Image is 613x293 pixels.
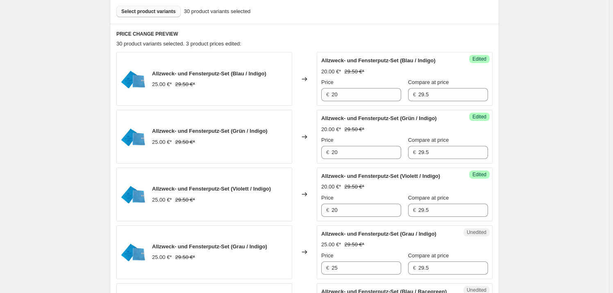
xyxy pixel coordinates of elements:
span: Unedited [467,229,486,236]
span: Edited [472,171,486,178]
img: Fensterputz-Set_Indigo_Blau_1200px_80x.jpg [121,67,145,91]
div: 25.00 €* [152,80,172,89]
span: Compare at price [408,252,449,259]
strike: 29.50 €* [175,138,195,146]
strike: 29.50 €* [175,80,195,89]
strike: 29.50 €* [175,196,195,204]
span: € [413,207,416,213]
strike: 29.50 €* [175,253,195,261]
div: 25.00 €* [152,138,172,146]
div: 25.00 €* [152,196,172,204]
span: € [413,91,416,98]
div: 25.00 €* [321,241,341,249]
span: € [413,265,416,271]
div: 25.00 €* [152,253,172,261]
span: Price [321,79,334,85]
div: 20.00 €* [321,183,341,191]
div: 20.00 €* [321,125,341,134]
span: Price [321,252,334,259]
strike: 29.50 €* [344,125,364,134]
span: 30 product variants selected [184,7,251,16]
span: € [326,91,329,98]
h6: PRICE CHANGE PREVIEW [116,31,493,37]
span: € [326,207,329,213]
span: € [326,265,329,271]
img: Fensterputz-Set_Indigo_Blau_1200px_80x.jpg [121,240,145,264]
strike: 29.50 €* [344,68,364,76]
span: € [413,149,416,155]
span: Compare at price [408,79,449,85]
span: Allzweck- und Fensterputz-Set (Grau / Indigo) [152,243,267,250]
span: Allzweck- und Fensterputz-Set (Blau / Indigo) [321,57,436,64]
span: Allzweck- und Fensterputz-Set (Grün / Indigo) [321,115,437,121]
span: Allzweck- und Fensterputz-Set (Violett / Indigo) [321,173,440,179]
button: Select product variants [116,6,181,17]
strike: 29.50 €* [344,183,364,191]
span: Price [321,137,334,143]
span: Price [321,195,334,201]
span: Select product variants [121,8,176,15]
span: Allzweck- und Fensterputz-Set (Grau / Indigo) [321,231,436,237]
span: 30 product variants selected. 3 product prices edited: [116,41,241,47]
span: Compare at price [408,195,449,201]
strike: 29.50 €* [344,241,364,249]
img: Fensterputz-Set_Indigo_Blau_1200px_80x.jpg [121,125,145,149]
span: Allzweck- und Fensterputz-Set (Violett / Indigo) [152,186,271,192]
span: Edited [472,114,486,120]
span: Edited [472,56,486,62]
div: 20.00 €* [321,68,341,76]
span: € [326,149,329,155]
span: Compare at price [408,137,449,143]
span: Allzweck- und Fensterputz-Set (Grün / Indigo) [152,128,268,134]
img: Fensterputz-Set_Indigo_Blau_1200px_80x.jpg [121,182,145,207]
span: Allzweck- und Fensterputz-Set (Blau / Indigo) [152,70,266,77]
